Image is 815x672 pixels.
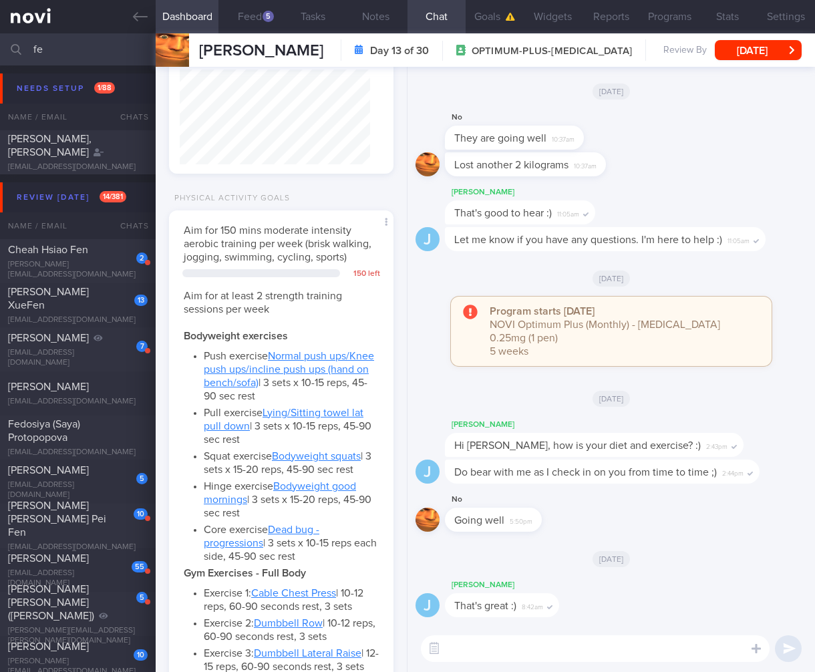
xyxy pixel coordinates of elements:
[445,110,624,126] div: No
[445,492,582,508] div: No
[347,269,380,279] div: 150 left
[722,466,744,478] span: 2:44pm
[102,104,156,130] div: Chats
[593,551,631,567] span: [DATE]
[184,568,306,578] strong: Gym Exercises - Full Body
[8,260,148,280] div: [PERSON_NAME][EMAIL_ADDRESS][DOMAIN_NAME]
[454,601,516,611] span: That's great :)
[552,132,575,144] span: 10:37am
[490,319,720,343] span: NOVI Optimum Plus (Monthly) - [MEDICAL_DATA] 0.25mg (1 pen)
[254,648,361,659] a: Dumbbell Lateral Raise
[8,584,94,621] span: [PERSON_NAME] [PERSON_NAME] ([PERSON_NAME])
[102,212,156,239] div: Chats
[204,524,319,548] a: Dead bug - progressions
[134,508,148,520] div: 10
[8,162,148,172] div: [EMAIL_ADDRESS][DOMAIN_NAME]
[706,439,727,452] span: 2:43pm
[8,553,89,564] span: [PERSON_NAME]
[199,43,323,59] span: [PERSON_NAME]
[454,234,722,245] span: Let me know if you have any questions. I'm here to help :)
[370,44,429,57] strong: Day 13 of 30
[522,599,543,612] span: 8:42am
[132,561,148,572] div: 55
[204,446,379,476] li: Squat exercise | 3 sets x 15-20 reps, 45-90 sec rest
[454,515,504,526] span: Going well
[100,191,126,202] span: 14 / 381
[204,583,379,613] li: Exercise 1: | 10-12 reps, 60-90 seconds rest, 3 sets
[134,295,148,306] div: 13
[204,613,379,643] li: Exercise 2: | 10-12 reps, 60-90 seconds rest, 3 sets
[136,473,148,484] div: 5
[445,184,635,200] div: [PERSON_NAME]
[574,158,597,171] span: 10:37am
[204,346,379,403] li: Push exercise | 3 sets x 10-15 reps, 45-90 sec rest
[593,83,631,100] span: [DATE]
[510,514,532,526] span: 5:50pm
[8,244,88,255] span: Cheah Hsiao Fen
[204,520,379,563] li: Core exercise | 3 sets x 10-15 reps each side, 45-90 sec rest
[136,341,148,352] div: 7
[445,577,599,593] div: [PERSON_NAME]
[251,588,336,599] a: Cable Chest Press
[8,542,148,552] div: [EMAIL_ADDRESS][DOMAIN_NAME]
[272,451,361,462] a: Bodyweight squats
[715,40,802,60] button: [DATE]
[204,407,363,432] a: Lying/Sitting towel lat pull down
[454,160,568,170] span: Lost another 2 kilograms
[727,233,750,246] span: 11:05am
[8,448,148,458] div: [EMAIL_ADDRESS][DOMAIN_NAME]
[169,194,290,204] div: Physical Activity Goals
[8,480,148,500] div: [EMAIL_ADDRESS][DOMAIN_NAME]
[593,271,631,287] span: [DATE]
[8,419,80,443] span: Fedosiya (Saya) Protopopova
[593,391,631,407] span: [DATE]
[8,500,106,538] span: [PERSON_NAME] [PERSON_NAME] Pei Fen
[8,641,89,652] span: [PERSON_NAME]
[8,381,89,392] span: [PERSON_NAME]
[454,440,701,451] span: Hi [PERSON_NAME], how is your diet and exercise? :)
[184,225,371,263] span: Aim for 150 mins moderate intensity aerobic training per week (brisk walking, jogging, swimming, ...
[416,460,440,484] div: J
[8,134,92,158] span: [PERSON_NAME], [PERSON_NAME]
[13,79,118,98] div: Needs setup
[13,188,130,206] div: Review [DATE]
[263,11,274,22] div: 5
[204,481,356,505] a: Bodyweight good mornings
[472,45,632,58] span: OPTIMUM-PLUS-[MEDICAL_DATA]
[8,287,89,311] span: [PERSON_NAME] XueFen
[8,465,89,476] span: [PERSON_NAME]
[204,403,379,446] li: Pull exercise | 3 sets x 10-15 reps, 45-90 sec rest
[94,82,115,94] span: 1 / 88
[8,315,148,325] div: [EMAIL_ADDRESS][DOMAIN_NAME]
[454,133,546,144] span: They are going well
[184,331,288,341] strong: Bodyweight exercises
[8,397,148,407] div: [EMAIL_ADDRESS][DOMAIN_NAME]
[204,476,379,520] li: Hinge exercise | 3 sets x 15-20 reps, 45-90 sec rest
[8,626,148,646] div: [PERSON_NAME][EMAIL_ADDRESS][PERSON_NAME][DOMAIN_NAME]
[204,351,374,388] a: Normal push ups/Knee push ups/incline push ups (hand on bench/sofa)
[454,208,552,218] span: That's good to hear :)
[136,253,148,264] div: 2
[254,618,323,629] a: Dumbbell Row
[490,306,595,317] strong: Program starts [DATE]
[416,593,440,618] div: J
[184,291,342,315] span: Aim for at least 2 strength training sessions per week
[8,333,89,343] span: [PERSON_NAME]
[663,45,707,57] span: Review By
[557,206,579,219] span: 11:05am
[134,649,148,661] div: 10
[416,227,440,252] div: J
[8,348,148,368] div: [EMAIL_ADDRESS][DOMAIN_NAME]
[490,346,528,357] span: 5 weeks
[136,592,148,603] div: 5
[454,467,717,478] span: Do bear with me as I check in on you from time to time ;)
[8,568,148,589] div: [EMAIL_ADDRESS][DOMAIN_NAME]
[445,417,784,433] div: [PERSON_NAME]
